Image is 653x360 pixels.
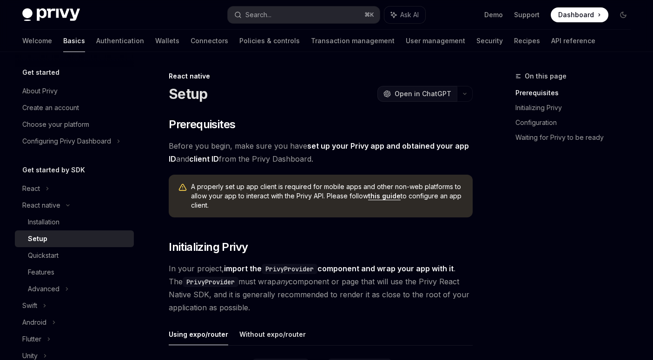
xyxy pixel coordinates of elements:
[191,30,228,52] a: Connectors
[228,7,380,23] button: Search...⌘K
[178,183,187,192] svg: Warning
[368,192,401,200] a: this guide
[15,116,134,133] a: Choose your platform
[239,30,300,52] a: Policies & controls
[515,130,638,145] a: Waiting for Privy to be ready
[169,240,248,255] span: Initializing Privy
[169,323,228,345] button: Using expo/router
[377,86,457,102] button: Open in ChatGPT
[169,117,235,132] span: Prerequisites
[155,30,179,52] a: Wallets
[15,247,134,264] a: Quickstart
[311,30,395,52] a: Transaction management
[15,264,134,281] a: Features
[28,233,47,244] div: Setup
[22,183,40,194] div: React
[15,83,134,99] a: About Privy
[28,267,54,278] div: Features
[169,139,473,165] span: Before you begin, make sure you have and from the Privy Dashboard.
[15,230,134,247] a: Setup
[239,323,306,345] button: Without expo/router
[616,7,631,22] button: Toggle dark mode
[515,115,638,130] a: Configuration
[28,216,59,228] div: Installation
[22,30,52,52] a: Welcome
[169,72,473,81] div: React native
[245,9,271,20] div: Search...
[169,85,207,102] h1: Setup
[22,334,41,345] div: Flutter
[22,85,58,97] div: About Privy
[28,250,59,261] div: Quickstart
[514,10,540,20] a: Support
[406,30,465,52] a: User management
[15,99,134,116] a: Create an account
[395,89,451,98] span: Open in ChatGPT
[169,141,469,164] a: set up your Privy app and obtained your app ID
[224,264,454,273] strong: import the component and wrap your app with it
[558,10,594,20] span: Dashboard
[514,30,540,52] a: Recipes
[484,10,503,20] a: Demo
[22,102,79,113] div: Create an account
[276,277,289,286] em: any
[22,67,59,78] h5: Get started
[22,164,85,176] h5: Get started by SDK
[28,283,59,295] div: Advanced
[63,30,85,52] a: Basics
[262,264,317,274] code: PrivyProvider
[15,214,134,230] a: Installation
[551,7,608,22] a: Dashboard
[476,30,503,52] a: Security
[22,300,37,311] div: Swift
[22,119,89,130] div: Choose your platform
[189,154,219,164] a: client ID
[183,277,238,287] code: PrivyProvider
[22,8,80,21] img: dark logo
[22,136,111,147] div: Configuring Privy Dashboard
[400,10,419,20] span: Ask AI
[22,200,60,211] div: React native
[515,100,638,115] a: Initializing Privy
[525,71,567,82] span: On this page
[191,182,463,210] span: A properly set up app client is required for mobile apps and other non-web platforms to allow you...
[364,11,374,19] span: ⌘ K
[169,262,473,314] span: In your project, . The must wrap component or page that will use the Privy React Native SDK, and ...
[96,30,144,52] a: Authentication
[551,30,595,52] a: API reference
[22,317,46,328] div: Android
[515,85,638,100] a: Prerequisites
[384,7,425,23] button: Ask AI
